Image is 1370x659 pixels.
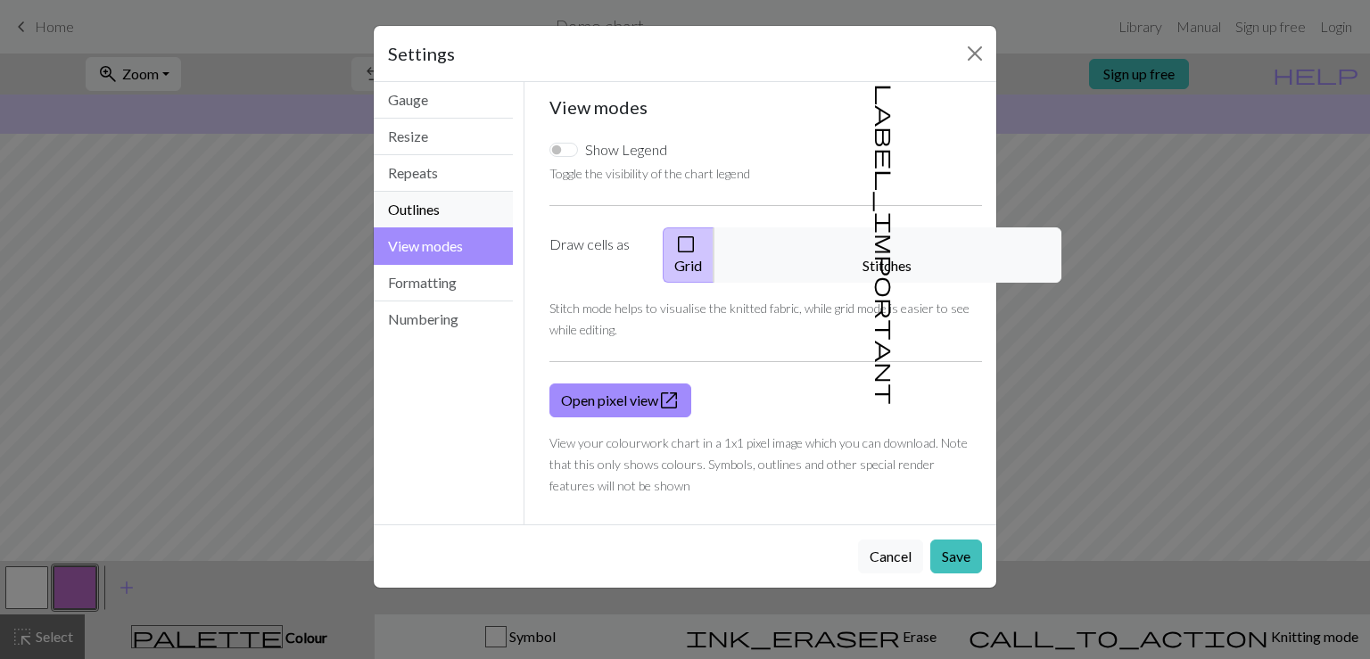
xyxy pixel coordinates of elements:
[714,227,1061,283] button: Stitches
[961,39,989,68] button: Close
[549,435,968,493] small: View your colourwork chart in a 1x1 pixel image which you can download. Note that this only shows...
[549,301,970,337] small: Stitch mode helps to visualise the knitted fabric, while grid mode is easier to see while editing.
[663,227,714,283] button: Grid
[539,227,652,283] label: Draw cells as
[374,119,513,155] button: Resize
[675,232,697,257] span: check_box_outline_blank
[549,166,750,181] small: Toggle the visibility of the chart legend
[658,388,680,413] span: open_in_new
[374,227,513,265] button: View modes
[374,265,513,301] button: Formatting
[374,82,513,119] button: Gauge
[585,139,667,161] label: Show Legend
[374,301,513,337] button: Numbering
[549,96,983,118] h5: View modes
[374,155,513,192] button: Repeats
[374,192,513,228] button: Outlines
[930,540,982,573] button: Save
[858,540,923,573] button: Cancel
[388,40,455,67] h5: Settings
[873,84,898,405] span: label_important
[549,383,691,417] a: Open pixel view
